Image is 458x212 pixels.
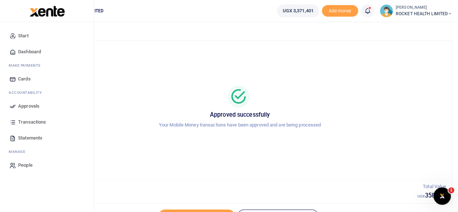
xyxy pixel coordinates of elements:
[18,162,33,169] span: People
[417,183,446,191] p: Total Value
[18,103,39,110] span: Approvals
[396,11,452,17] span: ROCKET HEALTH LIMITED
[12,149,26,154] span: anage
[29,8,65,13] a: logo-small logo-large logo-large
[30,6,65,17] img: logo-large
[322,5,358,17] li: Toup your wallet
[417,194,425,198] small: UGX
[6,60,88,71] li: M
[274,4,322,17] li: Wallet ballance
[396,5,452,11] small: [PERSON_NAME]
[6,114,88,130] a: Transactions
[6,146,88,157] li: M
[6,130,88,146] a: Statements
[18,119,46,126] span: Transactions
[282,7,313,14] span: UGX 3,371,401
[448,187,454,193] span: 1
[380,4,452,17] a: profile-user [PERSON_NAME] ROCKET HEALTH LIMITED
[37,121,443,129] p: Your Mobile Money transactions have been approved and are being processed
[37,111,443,119] h5: Approved successfully
[6,87,88,98] li: Ac
[34,192,417,199] h5: 1
[417,192,446,199] h5: 358,750
[322,5,358,17] span: Add money
[277,4,319,17] a: UGX 3,371,401
[14,90,42,95] span: countability
[34,183,417,191] p: Total Transactions
[322,8,358,13] a: Add money
[12,63,41,68] span: ake Payments
[6,44,88,60] a: Dashboard
[6,157,88,173] a: People
[380,4,393,17] img: profile-user
[18,48,41,55] span: Dashboard
[18,32,29,40] span: Start
[6,28,88,44] a: Start
[6,71,88,87] a: Cards
[433,187,451,205] iframe: Intercom live chat
[18,75,31,83] span: Cards
[6,98,88,114] a: Approvals
[18,134,42,142] span: Statements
